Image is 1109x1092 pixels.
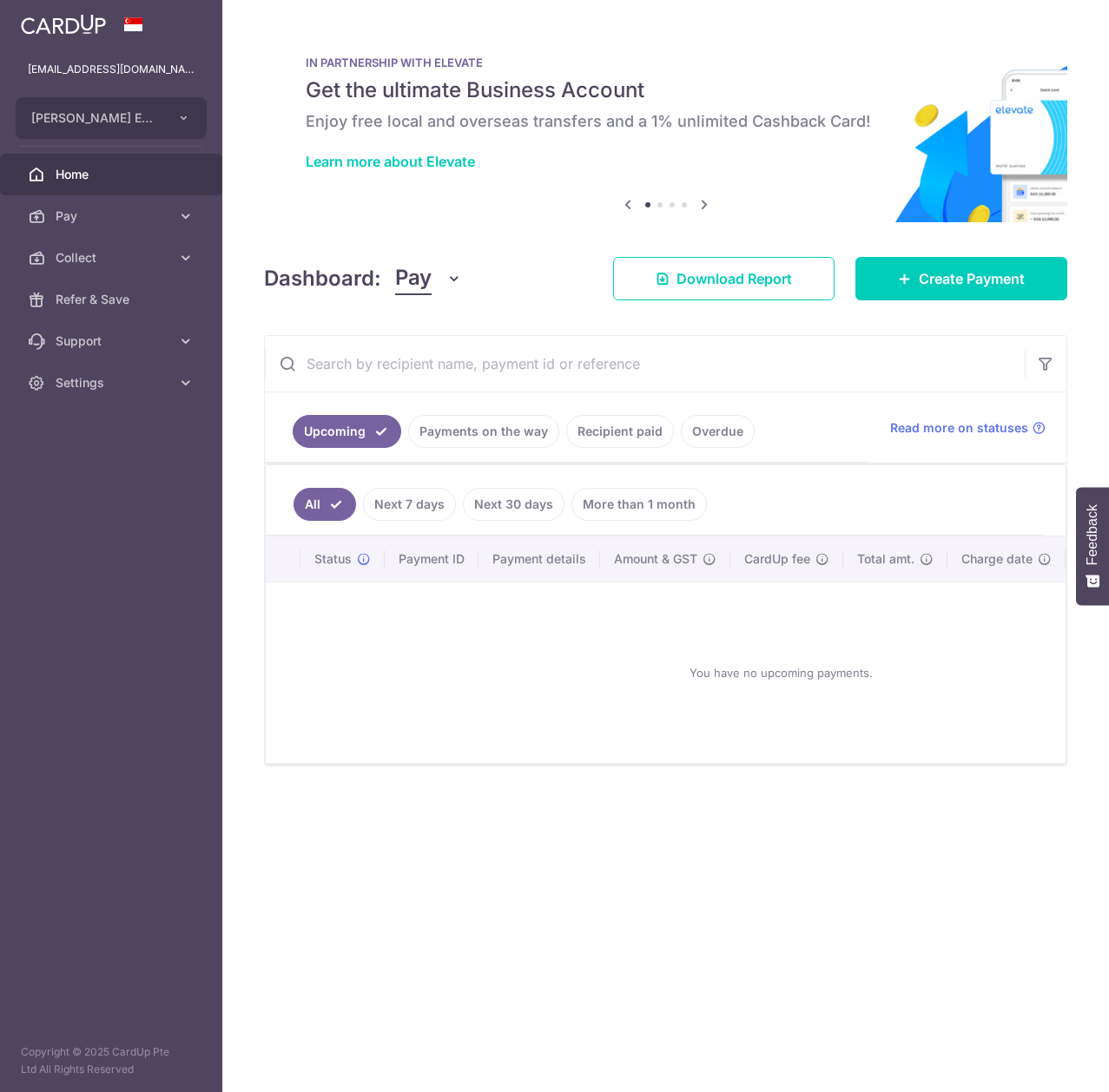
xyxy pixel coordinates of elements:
[31,109,160,127] span: [PERSON_NAME] EYE CARE PTE. LTD.
[681,415,755,448] a: Overdue
[463,488,564,521] a: Next 30 days
[306,76,1026,104] h5: Get the ultimate Business Account
[306,56,1026,69] p: IN PARTNERSHIP WITH ELEVATE
[1076,487,1109,605] button: Feedback - Show survey
[264,28,1067,222] img: Renovation banner
[16,97,207,139] button: [PERSON_NAME] EYE CARE PTE. LTD.
[613,257,835,300] a: Download Report
[306,153,475,170] a: Learn more about Elevate
[56,207,170,225] span: Pay
[1085,504,1100,565] span: Feedback
[21,14,106,35] img: CardUp
[306,111,1026,132] h6: Enjoy free local and overseas transfers and a 1% unlimited Cashback Card!
[28,61,195,78] p: [EMAIL_ADDRESS][DOMAIN_NAME]
[614,550,697,568] span: Amount & GST
[56,249,170,266] span: Collect
[314,550,352,568] span: Status
[744,550,810,568] span: CardUp fee
[855,257,1067,300] a: Create Payment
[265,336,1025,391] input: Search by recipient name, payment id or reference
[363,488,456,521] a: Next 7 days
[294,488,356,521] a: All
[961,550,1033,568] span: Charge date
[385,536,479,582] th: Payment ID
[408,415,559,448] a: Payments on the way
[56,166,170,183] span: Home
[395,262,462,295] button: Pay
[677,268,792,289] span: Download Report
[293,415,401,448] a: Upcoming
[479,536,600,582] th: Payment details
[56,291,170,308] span: Refer & Save
[919,268,1025,289] span: Create Payment
[857,550,914,568] span: Total amt.
[890,419,1046,437] a: Read more on statuses
[395,262,432,295] span: Pay
[890,419,1028,437] span: Read more on statuses
[56,374,170,391] span: Settings
[264,263,381,294] h4: Dashboard:
[571,488,707,521] a: More than 1 month
[56,332,170,350] span: Support
[566,415,674,448] a: Recipient paid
